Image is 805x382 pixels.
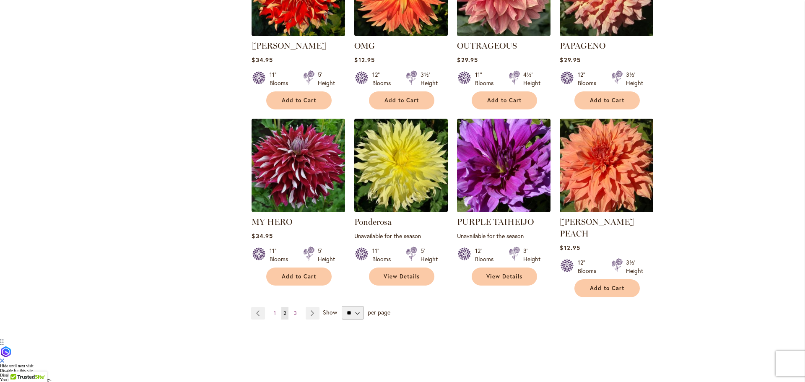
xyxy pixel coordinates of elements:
span: Add to Cart [282,273,316,280]
a: PAPAGENO [560,41,605,51]
button: Add to Cart [369,91,434,109]
iframe: Launch Accessibility Center [6,352,30,376]
span: View Details [486,273,522,280]
a: PURPLE TAIHEIJO [457,217,534,227]
div: 5' Height [318,247,335,263]
a: OUTRAGEOUS [457,41,517,51]
a: 1 [272,307,278,320]
button: Add to Cart [266,268,332,286]
div: 11" Blooms [475,70,499,87]
div: 3½' Height [626,258,643,275]
span: $12.95 [354,56,374,64]
a: Ponderosa [354,217,392,227]
span: 1 [274,310,276,316]
a: View Details [369,268,434,286]
button: Add to Cart [574,279,640,297]
a: Nick Sr [252,30,345,38]
span: $12.95 [560,244,580,252]
div: 11" Blooms [270,247,293,263]
div: 12" Blooms [475,247,499,263]
img: Ponderosa [354,119,448,212]
button: Add to Cart [472,91,537,109]
span: $34.95 [252,232,273,240]
div: 12" Blooms [372,70,396,87]
a: Sherwood's Peach [560,206,653,214]
div: 3' Height [523,247,540,263]
span: Add to Cart [282,97,316,104]
span: $29.95 [560,56,580,64]
p: Unavailable for the season [457,232,551,240]
a: View Details [472,268,537,286]
a: 3 [292,307,299,320]
p: Unavailable for the season [354,232,448,240]
div: 5' Height [421,247,438,263]
span: Add to Cart [590,97,624,104]
span: Show [323,308,337,316]
span: per page [368,308,390,316]
div: 3½' Height [626,70,643,87]
span: Add to Cart [384,97,419,104]
a: MY HERO [252,217,292,227]
img: Sherwood's Peach [560,119,653,212]
a: Omg [354,30,448,38]
a: PURPLE TAIHEIJO [457,206,551,214]
div: 11" Blooms [372,247,396,263]
span: View Details [384,273,420,280]
span: $29.95 [457,56,478,64]
a: My Hero [252,206,345,214]
button: Add to Cart [266,91,332,109]
img: PURPLE TAIHEIJO [457,119,551,212]
img: My Hero [252,119,345,212]
span: Add to Cart [590,285,624,292]
span: 2 [283,310,286,316]
a: [PERSON_NAME] PEACH [560,217,634,239]
span: Add to Cart [487,97,522,104]
a: Papageno [560,30,653,38]
div: 5' Height [318,70,335,87]
span: 3 [294,310,297,316]
a: OMG [354,41,375,51]
a: Ponderosa [354,206,448,214]
div: 12" Blooms [578,70,601,87]
button: Add to Cart [574,91,640,109]
a: [PERSON_NAME] [252,41,326,51]
a: OUTRAGEOUS [457,30,551,38]
div: 11" Blooms [270,70,293,87]
div: 12" Blooms [578,258,601,275]
span: $34.95 [252,56,273,64]
div: 4½' Height [523,70,540,87]
div: 3½' Height [421,70,438,87]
